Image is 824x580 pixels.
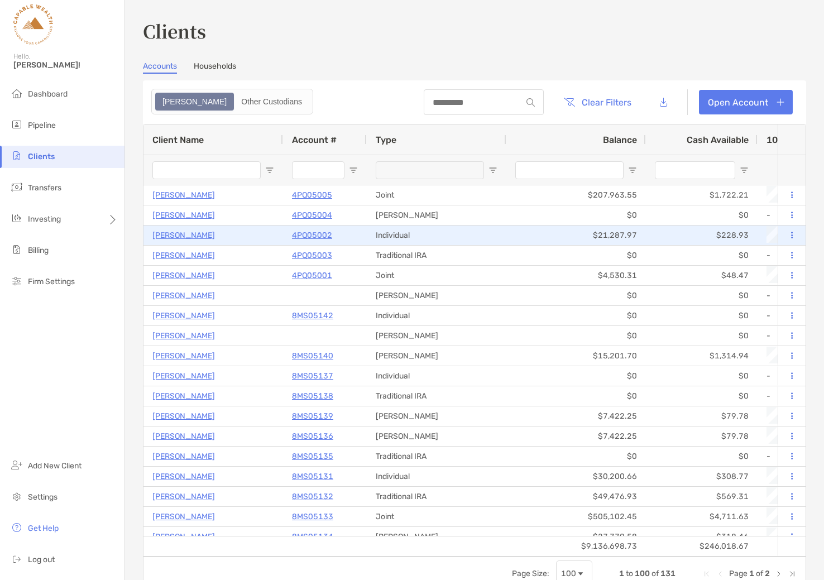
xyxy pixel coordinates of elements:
[506,527,646,547] div: $27,779.58
[646,386,758,406] div: $0
[152,409,215,423] p: [PERSON_NAME]
[265,166,274,175] button: Open Filter Menu
[646,286,758,305] div: $0
[367,386,506,406] div: Traditional IRA
[152,329,215,343] a: [PERSON_NAME]
[506,426,646,446] div: $7,422.25
[646,246,758,265] div: $0
[646,185,758,205] div: $1,722.21
[635,569,650,578] span: 100
[152,449,215,463] a: [PERSON_NAME]
[506,507,646,526] div: $505,102.45
[292,161,344,179] input: Account # Filter Input
[152,289,215,303] p: [PERSON_NAME]
[152,208,215,222] a: [PERSON_NAME]
[646,467,758,486] div: $308.77
[367,306,506,325] div: Individual
[349,166,358,175] button: Open Filter Menu
[367,406,506,426] div: [PERSON_NAME]
[367,426,506,446] div: [PERSON_NAME]
[729,569,748,578] span: Page
[515,161,624,179] input: Balance Filter Input
[10,490,23,503] img: settings icon
[603,135,637,145] span: Balance
[292,530,333,544] p: 8MS05134
[506,266,646,285] div: $4,530.31
[152,161,261,179] input: Client Name Filter Input
[10,118,23,131] img: pipeline icon
[561,569,576,578] div: 100
[646,266,758,285] div: $48.47
[10,458,23,472] img: add_new_client icon
[628,166,637,175] button: Open Filter Menu
[367,346,506,366] div: [PERSON_NAME]
[646,306,758,325] div: $0
[152,429,215,443] a: [PERSON_NAME]
[756,569,763,578] span: of
[28,152,55,161] span: Clients
[655,161,735,179] input: Cash Available Filter Input
[10,552,23,565] img: logout icon
[152,510,215,524] a: [PERSON_NAME]
[152,188,215,202] a: [PERSON_NAME]
[292,309,333,323] a: 8MS05142
[292,269,332,282] a: 4PQ05001
[292,449,333,463] a: 8MS05135
[367,527,506,547] div: [PERSON_NAME]
[367,246,506,265] div: Traditional IRA
[152,228,215,242] a: [PERSON_NAME]
[292,248,332,262] p: 4PQ05003
[749,569,754,578] span: 1
[646,447,758,466] div: $0
[506,467,646,486] div: $30,200.66
[292,349,333,363] a: 8MS05140
[367,467,506,486] div: Individual
[152,469,215,483] a: [PERSON_NAME]
[506,366,646,386] div: $0
[292,389,333,403] a: 8MS05138
[292,429,333,443] a: 8MS05136
[10,274,23,287] img: firm-settings icon
[506,185,646,205] div: $207,963.55
[488,166,497,175] button: Open Filter Menu
[506,286,646,305] div: $0
[28,461,82,471] span: Add New Client
[292,228,332,242] a: 4PQ05002
[506,226,646,245] div: $21,287.97
[28,246,49,255] span: Billing
[152,135,204,145] span: Client Name
[28,277,75,286] span: Firm Settings
[646,487,758,506] div: $569.31
[152,389,215,403] a: [PERSON_NAME]
[506,205,646,225] div: $0
[506,386,646,406] div: $0
[10,521,23,534] img: get-help icon
[10,87,23,100] img: dashboard icon
[292,188,332,202] a: 4PQ05005
[152,309,215,323] a: [PERSON_NAME]
[512,569,549,578] div: Page Size:
[292,469,333,483] p: 8MS05131
[716,569,725,578] div: Previous Page
[28,555,55,564] span: Log out
[367,326,506,346] div: [PERSON_NAME]
[619,569,624,578] span: 1
[292,208,332,222] a: 4PQ05004
[367,226,506,245] div: Individual
[506,306,646,325] div: $0
[526,98,535,107] img: input icon
[646,426,758,446] div: $79.78
[292,409,333,423] a: 8MS05139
